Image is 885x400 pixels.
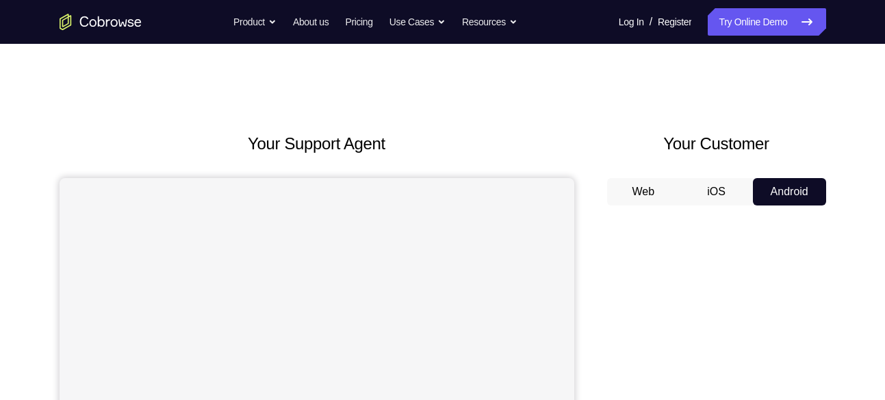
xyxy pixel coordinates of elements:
span: / [650,14,652,30]
h2: Your Support Agent [60,132,574,156]
a: Register [658,8,691,36]
button: Web [607,178,680,205]
button: Resources [462,8,517,36]
h2: Your Customer [607,132,826,156]
button: Product [233,8,277,36]
a: Log In [619,8,644,36]
button: Use Cases [389,8,446,36]
button: Android [753,178,826,205]
a: Go to the home page [60,14,142,30]
a: About us [293,8,329,36]
button: iOS [680,178,753,205]
a: Try Online Demo [708,8,825,36]
a: Pricing [345,8,372,36]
